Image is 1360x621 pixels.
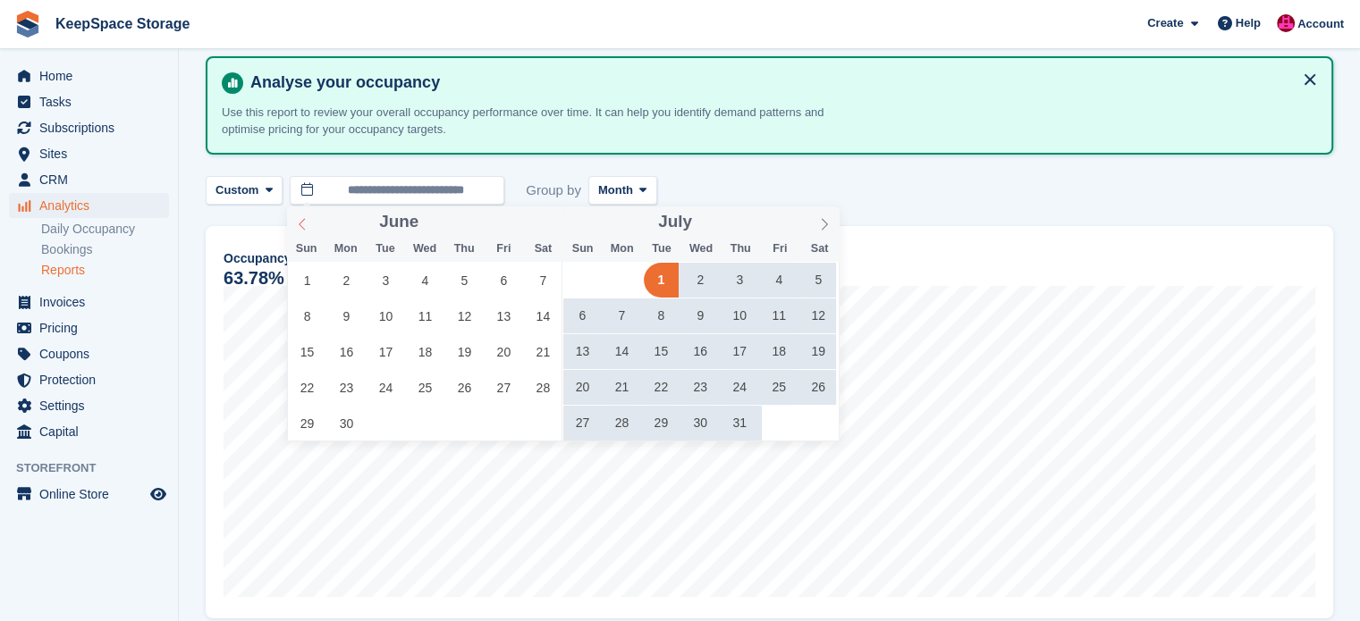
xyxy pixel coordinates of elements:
[39,393,147,418] span: Settings
[721,243,760,255] span: Thu
[9,419,169,444] a: menu
[692,213,748,231] input: Year
[762,298,797,333] span: July 11, 2025
[408,298,443,333] span: June 11, 2025
[9,193,169,218] a: menu
[604,370,639,405] span: July 21, 2025
[9,167,169,192] a: menu
[408,334,443,369] span: June 18, 2025
[39,89,147,114] span: Tasks
[604,298,639,333] span: July 7, 2025
[598,181,633,199] span: Month
[418,213,475,231] input: Year
[368,334,403,369] span: June 17, 2025
[722,334,757,369] span: July 17, 2025
[523,243,562,255] span: Sat
[41,241,169,258] a: Bookings
[604,406,639,441] span: July 28, 2025
[9,482,169,507] a: menu
[526,263,561,298] span: June 7, 2025
[526,334,561,369] span: June 21, 2025
[9,393,169,418] a: menu
[41,262,169,279] a: Reports
[329,406,364,441] span: June 30, 2025
[565,370,600,405] span: July 20, 2025
[9,115,169,140] a: menu
[290,370,325,405] span: June 22, 2025
[39,63,147,88] span: Home
[644,298,679,333] span: July 8, 2025
[1147,14,1183,32] span: Create
[329,334,364,369] span: June 16, 2025
[368,370,403,405] span: June 24, 2025
[801,298,836,333] span: July 12, 2025
[565,406,600,441] span: July 27, 2025
[368,298,403,333] span: June 10, 2025
[722,406,757,441] span: July 31, 2025
[290,263,325,298] span: June 1, 2025
[762,263,797,298] span: July 4, 2025
[447,370,482,405] span: June 26, 2025
[658,214,692,231] span: July
[41,221,169,238] a: Daily Occupancy
[408,263,443,298] span: June 4, 2025
[563,243,603,255] span: Sun
[683,263,718,298] span: July 2, 2025
[642,243,681,255] span: Tue
[486,370,521,405] span: June 27, 2025
[243,72,1317,93] h4: Analyse your occupancy
[224,271,284,286] div: 63.78%
[484,243,523,255] span: Fri
[39,367,147,392] span: Protection
[379,214,418,231] span: June
[215,181,258,199] span: Custom
[1277,14,1295,32] img: Tom Forrest
[39,341,147,366] span: Coupons
[224,249,291,268] span: Occupancy
[329,263,364,298] span: June 2, 2025
[486,334,521,369] span: June 20, 2025
[681,243,721,255] span: Wed
[722,298,757,333] span: July 10, 2025
[801,334,836,369] span: July 19, 2025
[762,334,797,369] span: July 18, 2025
[447,298,482,333] span: June 12, 2025
[9,341,169,366] a: menu
[644,334,679,369] span: July 15, 2025
[486,298,521,333] span: June 13, 2025
[722,370,757,405] span: July 24, 2025
[39,482,147,507] span: Online Store
[326,243,366,255] span: Mon
[368,263,403,298] span: June 3, 2025
[329,370,364,405] span: June 23, 2025
[290,298,325,333] span: June 8, 2025
[644,370,679,405] span: July 22, 2025
[526,298,561,333] span: June 14, 2025
[48,9,197,38] a: KeepSpace Storage
[9,89,169,114] a: menu
[801,263,836,298] span: July 5, 2025
[39,141,147,166] span: Sites
[526,176,581,206] span: Group by
[588,176,657,206] button: Month
[148,483,169,505] a: Preview store
[1297,15,1344,33] span: Account
[565,334,600,369] span: July 13, 2025
[405,243,444,255] span: Wed
[604,334,639,369] span: July 14, 2025
[206,176,283,206] button: Custom
[9,290,169,315] a: menu
[39,167,147,192] span: CRM
[9,63,169,88] a: menu
[447,334,482,369] span: June 19, 2025
[39,290,147,315] span: Invoices
[9,367,169,392] a: menu
[222,104,848,138] p: Use this report to review your overall occupancy performance over time. It can help you identify ...
[486,263,521,298] span: June 6, 2025
[799,243,839,255] span: Sat
[683,370,718,405] span: July 23, 2025
[683,334,718,369] span: July 16, 2025
[14,11,41,38] img: stora-icon-8386f47178a22dfd0bd8f6a31ec36ba5ce8667c1dd55bd0f319d3a0aa187defe.svg
[644,406,679,441] span: July 29, 2025
[526,370,561,405] span: June 28, 2025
